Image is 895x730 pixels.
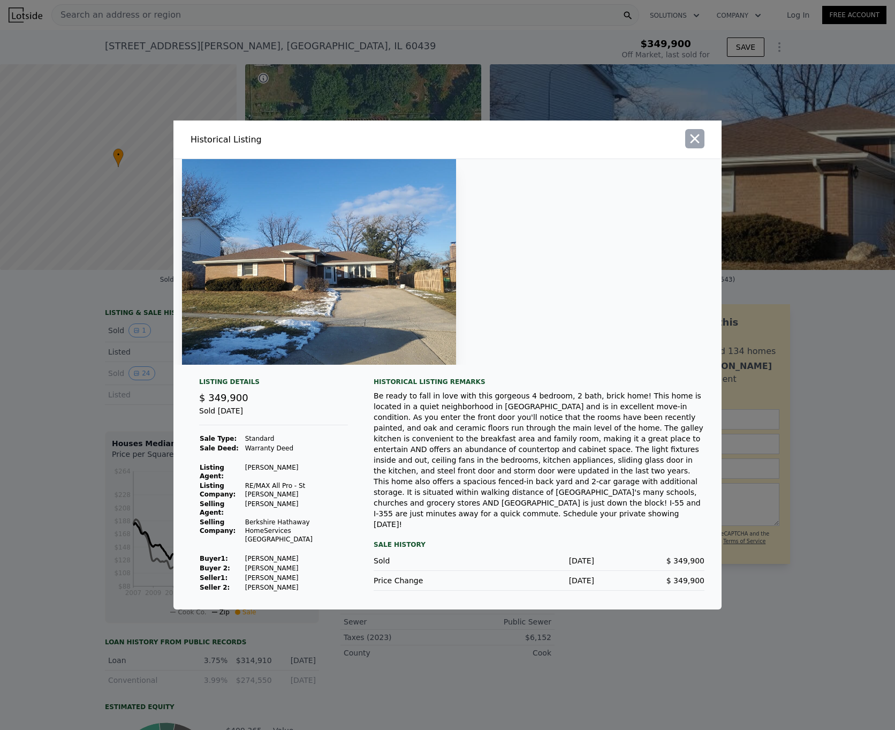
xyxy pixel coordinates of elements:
td: Standard [245,434,348,443]
div: Listing Details [199,378,348,390]
td: Warranty Deed [245,443,348,453]
strong: Listing Agent: [200,464,224,480]
td: [PERSON_NAME] [245,573,348,583]
strong: Selling Company: [200,518,236,535]
td: [PERSON_NAME] [245,583,348,592]
td: Berkshire Hathaway HomeServices [GEOGRAPHIC_DATA] [245,517,348,544]
strong: Sale Type: [200,435,237,442]
img: Property Img [182,159,456,365]
div: Historical Listing [191,133,443,146]
div: Be ready to fall in love with this gorgeous 4 bedroom, 2 bath, brick home! This home is located i... [374,390,704,530]
span: $ 349,900 [666,576,704,585]
td: RE/MAX All Pro - St [PERSON_NAME] [245,481,348,499]
strong: Sale Deed: [200,445,239,452]
strong: Buyer 1 : [200,555,228,562]
strong: Selling Agent: [200,500,224,516]
strong: Seller 1 : [200,574,227,582]
div: [DATE] [484,555,594,566]
strong: Listing Company: [200,482,236,498]
strong: Buyer 2: [200,565,230,572]
div: Historical Listing remarks [374,378,704,386]
div: Sold [DATE] [199,405,348,425]
strong: Seller 2: [200,584,230,591]
span: $ 349,900 [199,392,248,403]
td: [PERSON_NAME] [245,463,348,481]
span: $ 349,900 [666,556,704,565]
div: Sale History [374,538,704,551]
td: [PERSON_NAME] [245,499,348,517]
td: [PERSON_NAME] [245,563,348,573]
td: [PERSON_NAME] [245,554,348,563]
div: [DATE] [484,575,594,586]
div: Price Change [374,575,484,586]
div: Sold [374,555,484,566]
